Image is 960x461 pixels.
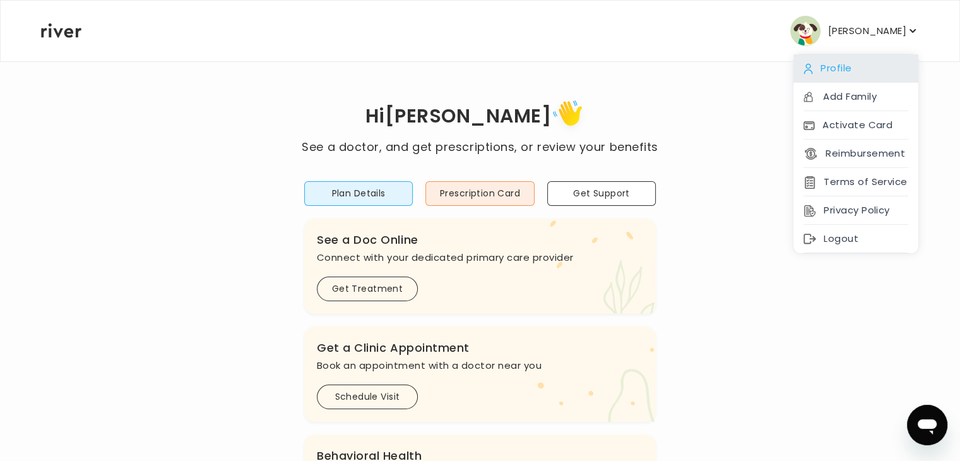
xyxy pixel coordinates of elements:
[317,277,418,301] button: Get Treatment
[317,231,643,249] h3: See a Doc Online
[793,111,918,140] div: Activate Card
[302,138,658,156] p: See a doctor, and get prescriptions, or review your benefits
[793,54,918,83] div: Profile
[317,339,643,357] h3: Get a Clinic Appointment
[317,385,418,409] button: Schedule Visit
[790,16,919,46] button: user avatar[PERSON_NAME]
[790,16,821,46] img: user avatar
[547,181,656,206] button: Get Support
[907,405,947,445] iframe: Button to launch messaging window
[793,225,918,253] div: Logout
[793,168,918,196] div: Terms of Service
[304,181,413,206] button: Plan Details
[803,145,905,162] button: Reimbursement
[793,196,918,225] div: Privacy Policy
[302,96,658,138] h1: Hi [PERSON_NAME]
[425,181,534,206] button: Prescription Card
[317,357,643,374] p: Book an appointment with a doctor near you
[793,83,918,111] div: Add Family
[828,22,906,40] p: [PERSON_NAME]
[317,249,643,266] p: Connect with your dedicated primary care provider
